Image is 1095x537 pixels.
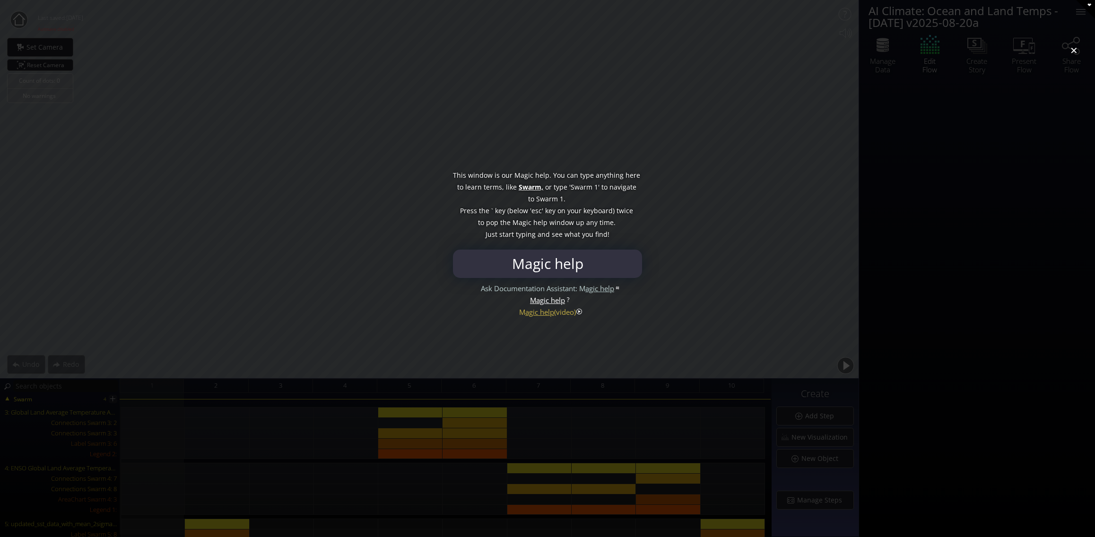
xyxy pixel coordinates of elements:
span: Swarm, [519,181,543,193]
span: window [549,217,574,228]
span: any [586,217,598,228]
span: on [557,205,565,217]
span: Magic [514,169,533,181]
span: the [500,217,511,228]
span: or [545,181,552,193]
span: terms, [484,181,504,193]
span: navigate [609,181,636,193]
span: 1' [594,181,600,193]
span: anything [596,169,624,181]
span: 1. [560,193,565,205]
span: key [495,205,505,217]
span: the [479,205,489,217]
span: ` [491,205,493,217]
span: you [582,228,593,240]
span: your [567,205,582,217]
span: to [478,217,484,228]
span: learn [465,181,482,193]
span: (below [507,205,528,217]
span: key [545,205,556,217]
span: to [457,181,463,193]
input: Type to search [455,250,640,278]
span: to [601,181,608,193]
span: Swarm [536,193,558,205]
span: keyboard) [583,205,615,217]
span: is [495,169,500,181]
div: M (video) [519,306,576,318]
span: time. [600,217,616,228]
span: Press [460,205,477,217]
span: 'esc' [530,205,543,217]
span: can [567,169,578,181]
span: You [553,169,565,181]
span: help. [535,169,551,181]
span: type [554,181,567,193]
span: 'Swarm [569,181,592,193]
span: Magic [513,217,531,228]
span: start [499,228,514,240]
span: here [626,169,640,181]
span: Just [486,228,497,240]
span: what [565,228,580,240]
span: up [576,217,584,228]
span: to [528,193,534,205]
span: pop [486,217,498,228]
span: window [468,169,493,181]
span: agic help [585,284,614,293]
span: type [580,169,594,181]
span: see [552,228,563,240]
div: Ask Documentation Assistant: M [481,283,614,294]
span: our [502,169,513,181]
span: and [538,228,550,240]
span: find! [595,228,609,240]
span: like [506,181,517,193]
span: help [533,217,547,228]
span: agic help [525,307,554,317]
span: twice [617,205,633,217]
span: This [453,169,466,181]
span: typing [516,228,536,240]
